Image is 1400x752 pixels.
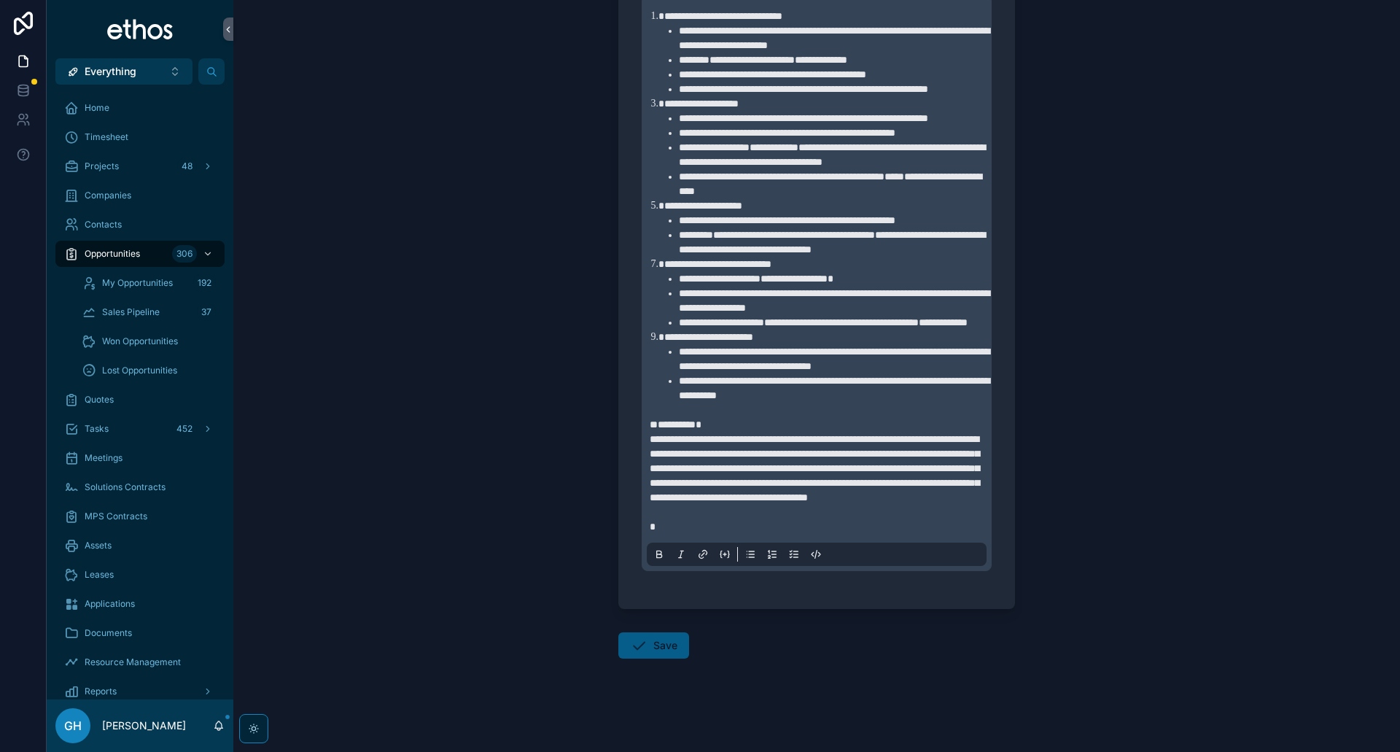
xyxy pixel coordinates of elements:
a: Solutions Contracts [55,474,225,500]
div: 306 [172,245,197,263]
span: Documents [85,627,132,639]
a: Leases [55,562,225,588]
a: My Opportunities192 [73,270,225,296]
span: Reports [85,686,117,697]
a: Contacts [55,212,225,238]
a: Home [55,95,225,121]
a: Applications [55,591,225,617]
a: Projects48 [55,153,225,179]
a: Lost Opportunities [73,357,225,384]
span: Home [85,102,109,114]
div: scrollable content [47,85,233,699]
div: 192 [193,274,216,292]
span: Applications [85,598,135,610]
a: Timesheet [55,124,225,150]
div: 48 [177,158,197,175]
a: Resource Management [55,649,225,675]
a: Won Opportunities [73,328,225,354]
div: 37 [197,303,216,321]
img: App logo [106,18,174,41]
span: Contacts [85,219,122,230]
span: Assets [85,540,112,551]
span: Meetings [85,452,122,464]
a: Meetings [55,445,225,471]
a: Companies [55,182,225,209]
span: Opportunities [85,248,140,260]
span: Sales Pipeline [102,306,160,318]
button: Select Button [55,58,192,85]
span: Projects [85,160,119,172]
span: GH [64,717,82,734]
a: Opportunities306 [55,241,225,267]
a: Reports [55,678,225,705]
span: Tasks [85,423,109,435]
span: Companies [85,190,131,201]
span: MPS Contracts [85,511,147,522]
a: MPS Contracts [55,503,225,530]
span: Quotes [85,394,114,406]
p: [PERSON_NAME] [102,718,186,733]
span: Everything [85,64,136,79]
a: Quotes [55,387,225,413]
a: Assets [55,532,225,559]
a: Tasks452 [55,416,225,442]
span: Resource Management [85,656,181,668]
span: Lost Opportunities [102,365,177,376]
span: Solutions Contracts [85,481,166,493]
button: Save [618,632,689,659]
a: Sales Pipeline37 [73,299,225,325]
span: Won Opportunities [102,336,178,347]
a: Documents [55,620,225,646]
span: Timesheet [85,131,128,143]
span: Leases [85,569,114,581]
div: 452 [172,420,197,438]
span: My Opportunities [102,277,173,289]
